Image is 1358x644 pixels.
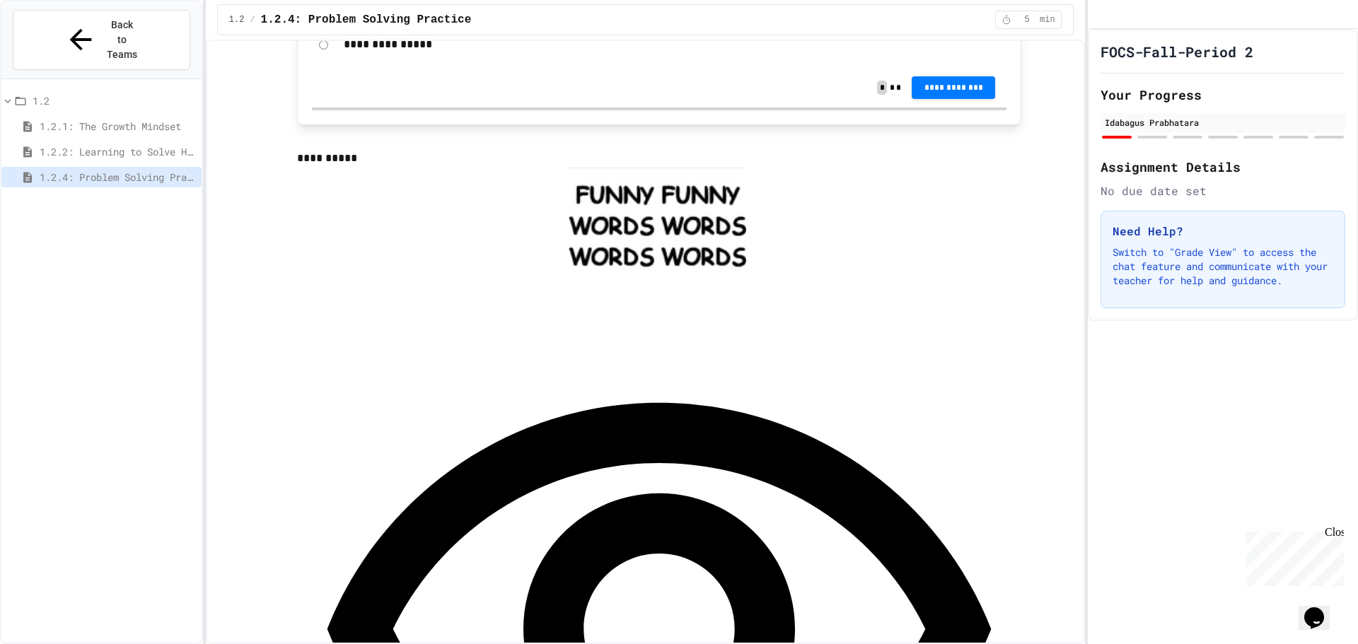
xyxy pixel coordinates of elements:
span: min [1040,14,1055,25]
span: 1.2 [33,93,196,108]
span: 1.2.4: Problem Solving Practice [40,170,196,185]
div: No due date set [1101,182,1345,199]
span: / [250,14,255,25]
div: Chat with us now!Close [6,6,98,90]
iframe: chat widget [1299,587,1344,630]
button: Back to Teams [13,10,190,70]
h2: Your Progress [1101,85,1345,105]
span: 1.2.2: Learning to Solve Hard Problems [40,144,196,159]
span: 5 [1016,14,1038,25]
span: 1.2.4: Problem Solving Practice [261,11,472,28]
span: Back to Teams [105,18,139,62]
iframe: chat widget [1241,526,1344,586]
span: 1.2 [229,14,245,25]
h1: FOCS-Fall-Period 2 [1101,42,1253,62]
p: Switch to "Grade View" to access the chat feature and communicate with your teacher for help and ... [1113,245,1333,288]
h2: Assignment Details [1101,157,1345,177]
span: 1.2.1: The Growth Mindset [40,119,196,134]
h3: Need Help? [1113,223,1333,240]
div: Idabagus Prabhatara [1105,116,1341,129]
